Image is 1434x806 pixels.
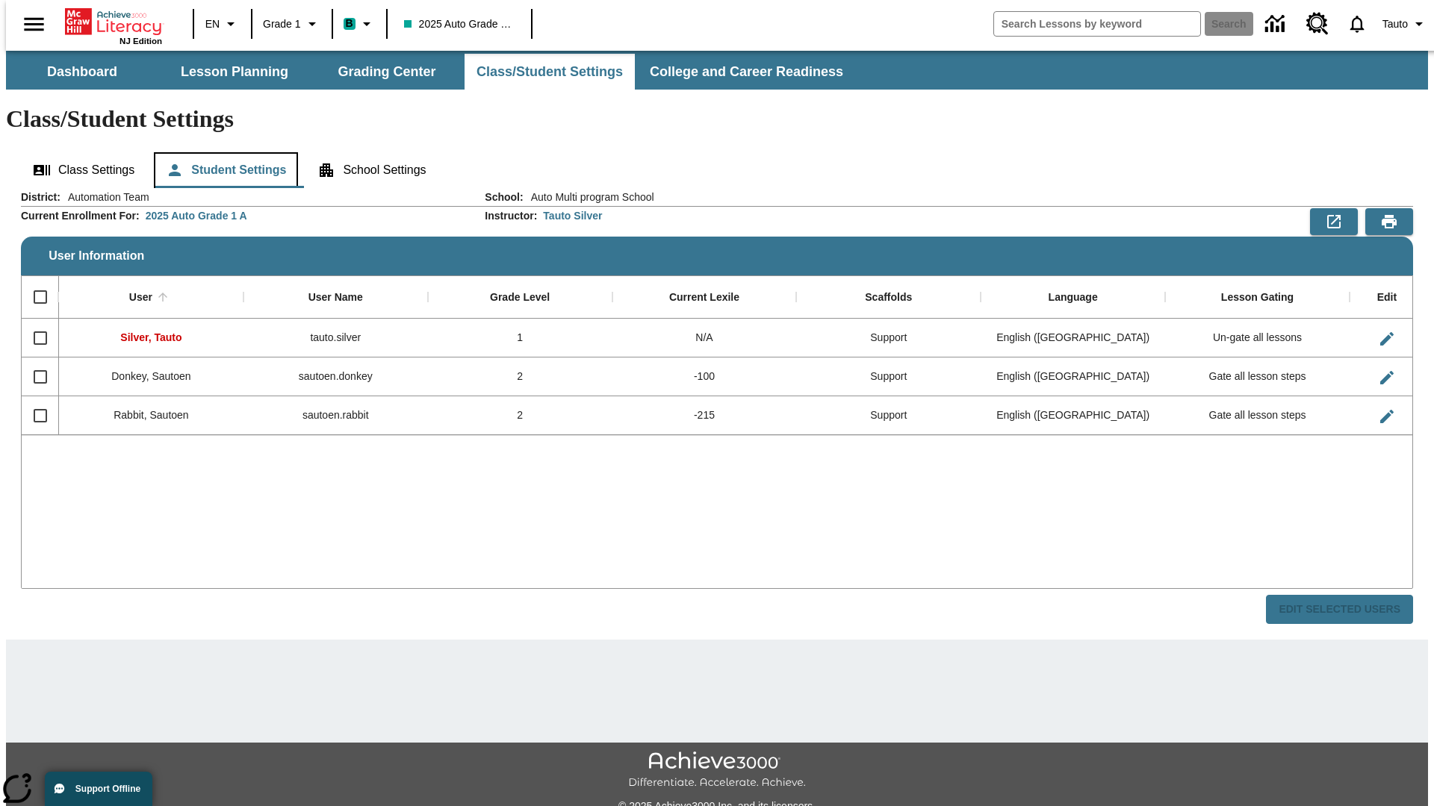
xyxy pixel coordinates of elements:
[428,319,612,357] div: 1
[796,319,981,357] div: Support
[1221,291,1294,304] div: Lesson Gating
[1049,291,1098,304] div: Language
[404,16,515,32] span: 2025 Auto Grade 1 A
[199,10,246,37] button: Language: EN, Select a language
[612,319,797,357] div: N/A
[21,152,1413,188] div: Class/Student Settings
[111,370,190,382] span: Donkey, Sautoen
[612,396,797,435] div: -215
[312,54,462,90] button: Grading Center
[1365,208,1413,235] button: Print Preview
[60,190,149,204] span: Automation Team
[21,210,140,222] h2: Current Enrollment For :
[21,152,146,188] button: Class Settings
[114,409,188,421] span: Rabbit, Sautoen
[669,291,739,304] div: Current Lexile
[628,752,806,790] img: Achieve3000 Differentiate Accelerate Achieve
[305,152,438,188] button: School Settings
[205,16,220,32] span: EN
[428,357,612,396] div: 2
[1376,10,1434,37] button: Profile/Settings
[6,105,1428,133] h1: Class/Student Settings
[7,54,157,90] button: Dashboard
[1165,396,1350,435] div: Gate all lesson steps
[257,10,327,37] button: Grade: Grade 1, Select a grade
[1372,402,1402,431] button: Edit User
[129,291,152,304] div: User
[49,249,144,263] span: User Information
[796,357,981,396] div: Support
[485,191,523,204] h2: School :
[1165,357,1350,396] div: Gate all lesson steps
[981,319,1165,357] div: English (US)
[6,51,1428,90] div: SubNavbar
[1297,4,1338,44] a: Resource Center, Will open in new tab
[524,190,654,204] span: Auto Multi program School
[75,784,140,794] span: Support Offline
[428,396,612,435] div: 2
[465,54,635,90] button: Class/Student Settings
[119,37,162,46] span: NJ Edition
[12,2,56,46] button: Open side menu
[1165,319,1350,357] div: Un-gate all lessons
[1377,291,1397,304] div: Edit
[146,208,247,223] div: 2025 Auto Grade 1 A
[981,357,1165,396] div: English (US)
[6,54,857,90] div: SubNavbar
[612,357,797,396] div: -100
[120,331,181,343] span: Silver, Tauto
[485,210,537,222] h2: Instructor :
[21,191,60,204] h2: District :
[243,357,428,396] div: sautoen.donkey
[65,7,162,37] a: Home
[160,54,309,90] button: Lesson Planning
[346,14,353,33] span: B
[865,291,912,304] div: Scaffolds
[1372,324,1402,354] button: Edit User
[1338,4,1376,43] a: Notifications
[1310,208,1358,235] button: Export to CSV
[45,772,152,806] button: Support Offline
[543,208,602,223] div: Tauto Silver
[1372,363,1402,393] button: Edit User
[1256,4,1297,45] a: Data Center
[243,319,428,357] div: tauto.silver
[338,10,382,37] button: Boost Class color is teal. Change class color
[308,291,363,304] div: User Name
[994,12,1200,36] input: search field
[638,54,855,90] button: College and Career Readiness
[21,190,1413,625] div: User Information
[243,396,428,435] div: sautoen.rabbit
[154,152,298,188] button: Student Settings
[65,5,162,46] div: Home
[796,396,981,435] div: Support
[1382,16,1408,32] span: Tauto
[981,396,1165,435] div: English (US)
[490,291,550,304] div: Grade Level
[263,16,301,32] span: Grade 1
